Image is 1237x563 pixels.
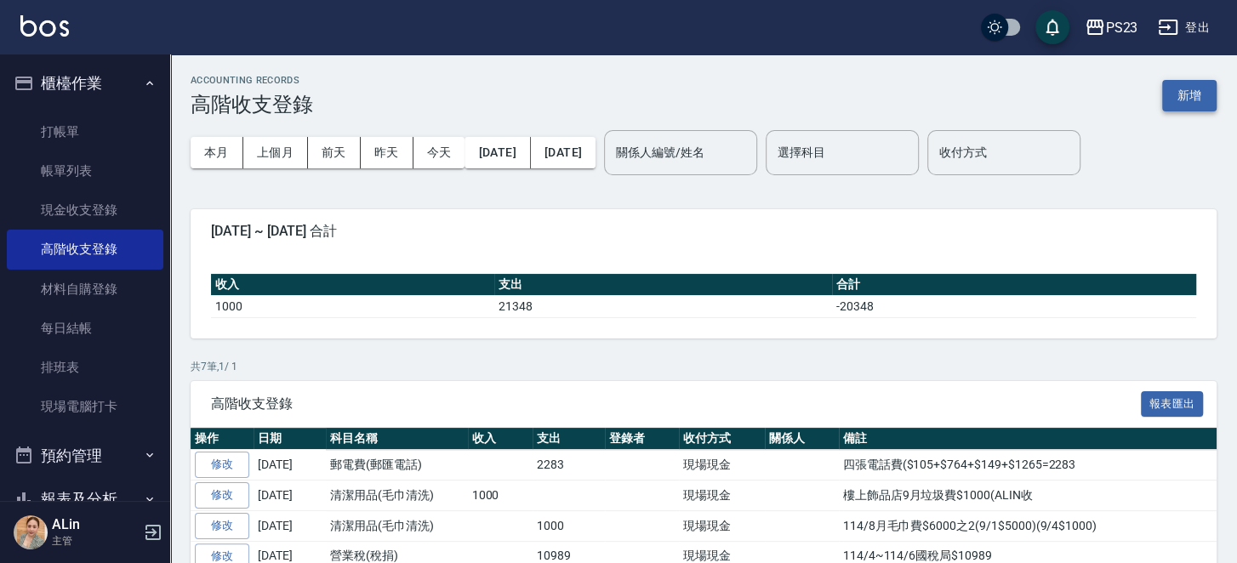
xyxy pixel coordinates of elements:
td: [DATE] [254,481,326,511]
p: 共 7 筆, 1 / 1 [191,359,1217,374]
a: 打帳單 [7,112,163,151]
button: 報表及分析 [7,477,163,521]
img: Logo [20,15,69,37]
a: 新增 [1162,87,1217,103]
button: 報表匯出 [1141,391,1204,418]
h2: ACCOUNTING RECORDS [191,75,313,86]
td: 郵電費(郵匯電話) [326,450,468,481]
a: 現金收支登錄 [7,191,163,230]
button: PS23 [1078,10,1144,45]
a: 修改 [195,513,249,539]
th: 收入 [211,274,494,296]
p: 主管 [52,533,139,549]
a: 修改 [195,482,249,509]
th: 合計 [832,274,1196,296]
img: Person [14,515,48,549]
a: 材料自購登錄 [7,270,163,309]
td: 清潔用品(毛巾清洗) [326,510,468,541]
span: [DATE] ~ [DATE] 合計 [211,223,1196,240]
td: 現場現金 [679,450,765,481]
a: 排班表 [7,348,163,387]
th: 日期 [254,428,326,450]
td: 現場現金 [679,510,765,541]
div: PS23 [1105,17,1137,38]
button: 今天 [413,137,465,168]
td: 2283 [533,450,605,481]
td: 1000 [211,295,494,317]
button: save [1035,10,1069,44]
button: 預約管理 [7,434,163,478]
a: 帳單列表 [7,151,163,191]
h3: 高階收支登錄 [191,93,313,117]
th: 支出 [494,274,832,296]
button: 登出 [1151,12,1217,43]
button: 本月 [191,137,243,168]
td: -20348 [832,295,1196,317]
button: 前天 [308,137,361,168]
button: 新增 [1162,80,1217,111]
td: 現場現金 [679,481,765,511]
a: 修改 [195,452,249,478]
th: 科目名稱 [326,428,468,450]
span: 高階收支登錄 [211,395,1141,412]
button: [DATE] [531,137,596,168]
th: 登錄者 [605,428,679,450]
a: 每日結帳 [7,309,163,348]
h5: ALin [52,516,139,533]
td: [DATE] [254,450,326,481]
td: 1000 [533,510,605,541]
th: 關係人 [765,428,839,450]
button: 櫃檯作業 [7,61,163,105]
th: 支出 [533,428,605,450]
td: 21348 [494,295,832,317]
a: 報表匯出 [1141,395,1204,411]
a: 現場電腦打卡 [7,387,163,426]
td: 清潔用品(毛巾清洗) [326,481,468,511]
th: 收入 [468,428,533,450]
a: 高階收支登錄 [7,230,163,269]
button: 上個月 [243,137,308,168]
button: [DATE] [465,137,530,168]
td: 1000 [468,481,533,511]
button: 昨天 [361,137,413,168]
th: 操作 [191,428,254,450]
th: 收付方式 [679,428,765,450]
td: [DATE] [254,510,326,541]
